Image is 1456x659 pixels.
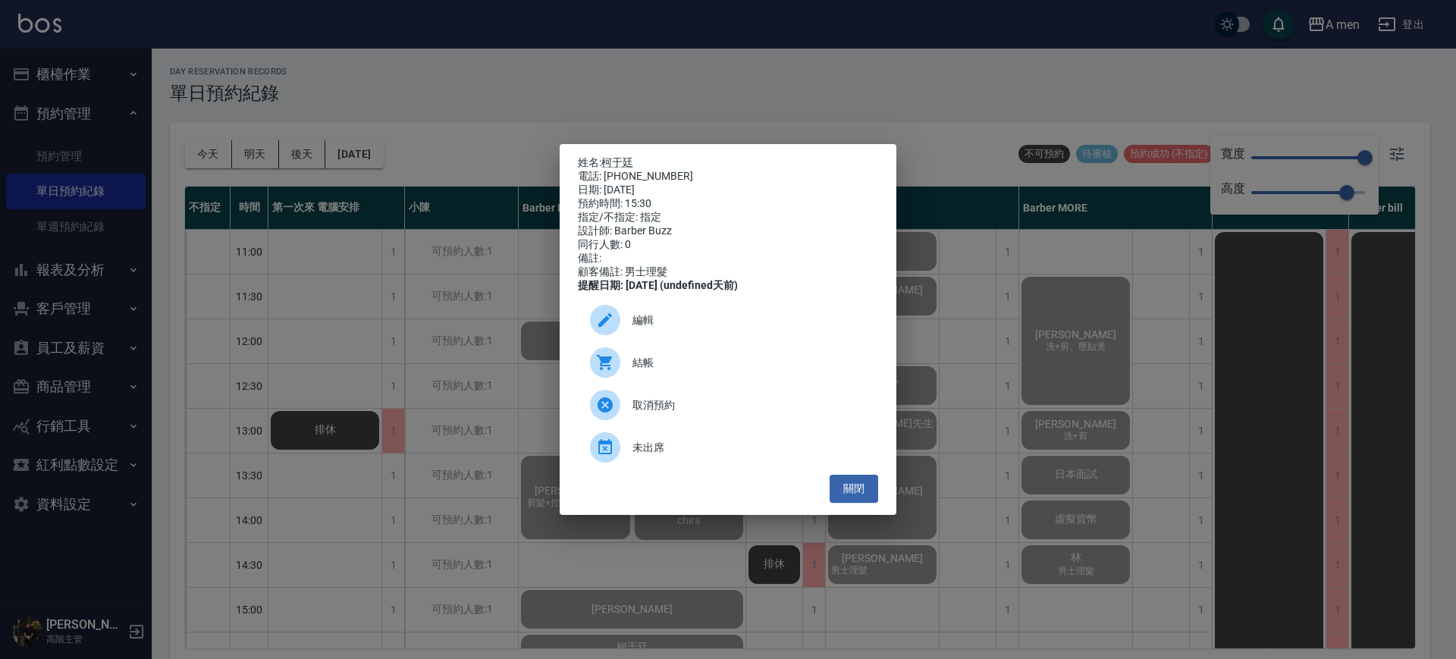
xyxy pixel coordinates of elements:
[578,252,878,265] div: 備註:
[578,156,878,170] p: 姓名:
[632,397,866,413] span: 取消預約
[578,265,878,279] div: 顧客備註: 男士理髮
[578,170,878,184] div: 電話: [PHONE_NUMBER]
[578,238,878,252] div: 同行人數: 0
[578,211,878,224] div: 指定/不指定: 指定
[578,341,878,384] a: 結帳
[632,312,866,328] span: 編輯
[632,440,866,456] span: 未出席
[632,355,866,371] span: 結帳
[578,384,878,426] div: 取消預約
[578,426,878,469] div: 未出席
[578,279,878,293] div: 提醒日期: [DATE] (undefined天前)
[578,184,878,197] div: 日期: [DATE]
[830,475,878,503] button: 關閉
[578,299,878,341] div: 編輯
[578,197,878,211] div: 預約時間: 15:30
[601,156,633,168] a: 柯于廷
[578,224,878,238] div: 設計師: Barber Buzz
